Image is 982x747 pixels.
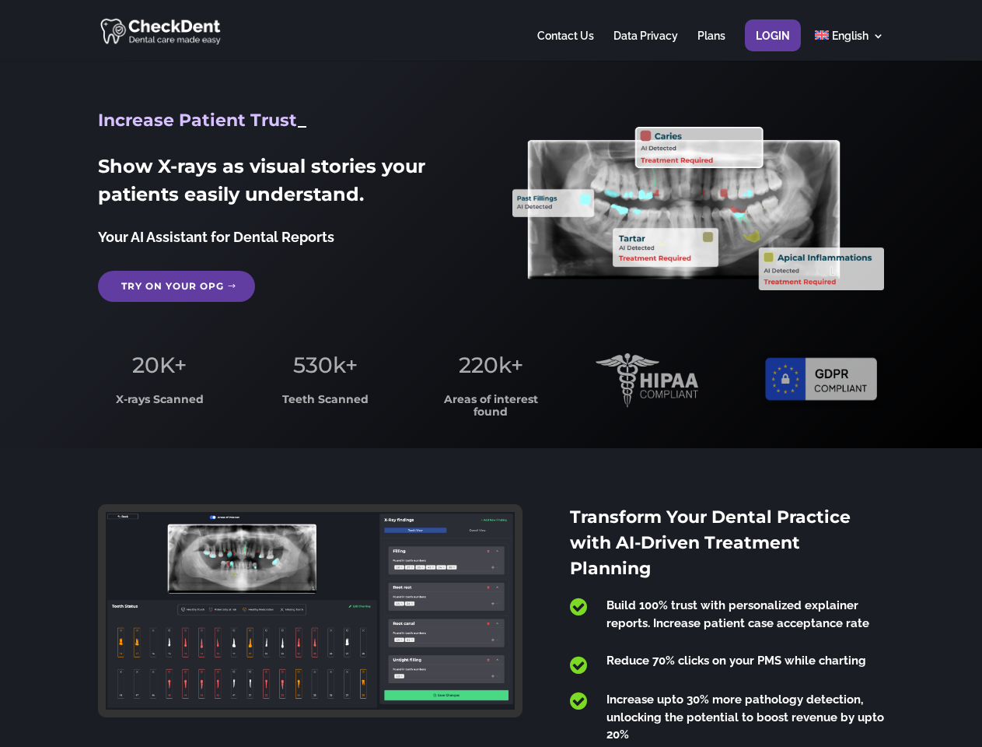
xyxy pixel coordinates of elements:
span: 220k+ [459,352,523,378]
span:  [570,655,587,675]
h3: Areas of interest found [430,394,553,426]
h2: Show X-rays as visual stories your patients easily understand. [98,153,469,216]
img: X_Ray_annotated [512,127,883,290]
span: Increase Patient Trust [98,110,298,131]
span: Increase upto 30% more pathology detection, unlocking the potential to boost revenue by upto 20% [606,693,884,742]
span: 20K+ [132,352,187,378]
span:  [570,691,587,711]
a: Login [756,30,790,61]
a: English [815,30,884,61]
span: English [832,30,868,42]
span: Build 100% trust with personalized explainer reports. Increase patient case acceptance rate [606,598,869,630]
span: Transform Your Dental Practice with AI-Driven Treatment Planning [570,507,851,579]
span: _ [298,110,306,131]
a: Contact Us [537,30,594,61]
span:  [570,597,587,617]
a: Data Privacy [613,30,678,61]
span: Reduce 70% clicks on your PMS while charting [606,654,866,668]
a: Try on your OPG [98,271,255,302]
img: CheckDent AI [100,16,222,46]
span: Your AI Assistant for Dental Reports [98,229,334,245]
a: Plans [697,30,725,61]
span: 530k+ [293,352,358,378]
